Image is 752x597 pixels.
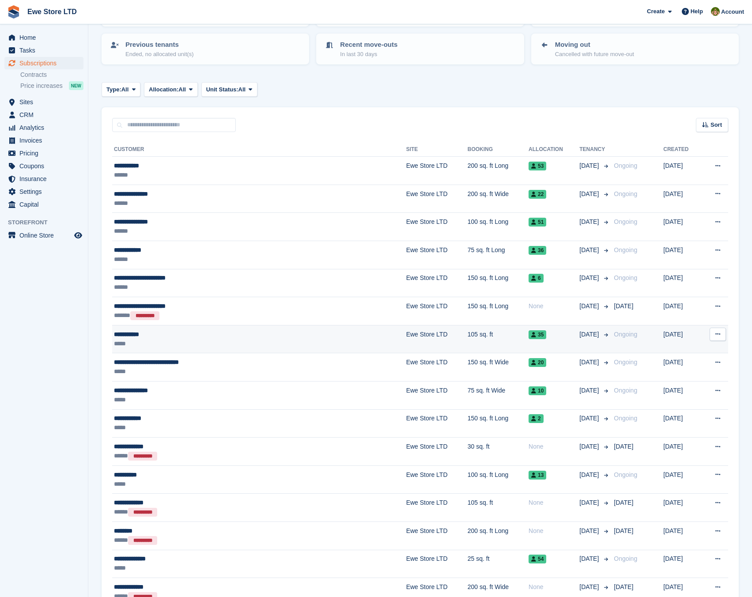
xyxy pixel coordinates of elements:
span: [DATE] [614,583,633,590]
span: Tasks [19,44,72,57]
td: [DATE] [663,297,701,325]
td: Ewe Store LTD [406,297,468,325]
span: 6 [529,274,544,283]
td: Ewe Store LTD [406,185,468,213]
a: menu [4,109,83,121]
td: 75 sq. ft Long [468,241,529,269]
span: Analytics [19,121,72,134]
span: Online Store [19,229,72,242]
a: menu [4,96,83,108]
a: menu [4,31,83,44]
td: [DATE] [663,241,701,269]
p: Ended, no allocated unit(s) [125,50,194,59]
a: menu [4,44,83,57]
td: 200 sq. ft Wide [468,185,529,213]
a: Recent move-outs In last 30 days [317,34,523,64]
td: 150 sq. ft Long [468,269,529,297]
span: 53 [529,162,546,170]
td: 200 sq. ft Long [468,521,529,550]
span: All [178,85,186,94]
td: [DATE] [663,213,701,241]
span: Allocation: [149,85,178,94]
td: [DATE] [663,353,701,382]
td: [DATE] [663,494,701,522]
div: None [529,526,579,536]
span: [DATE] [579,442,601,451]
p: Recent move-outs [340,40,397,50]
p: Moving out [555,40,634,50]
span: CRM [19,109,72,121]
td: Ewe Store LTD [406,381,468,409]
span: Ongoing [614,415,637,422]
img: stora-icon-8386f47178a22dfd0bd8f6a31ec36ba5ce8667c1dd55bd0f319d3a0aa187defe.svg [7,5,20,19]
span: Ongoing [614,218,637,225]
a: menu [4,185,83,198]
span: Capital [19,198,72,211]
span: 35 [529,330,546,339]
td: 200 sq. ft Long [468,157,529,185]
td: Ewe Store LTD [406,465,468,494]
button: Unit Status: All [201,82,257,97]
span: Help [691,7,703,16]
p: Cancelled with future move-out [555,50,634,59]
td: [DATE] [663,465,701,494]
span: Insurance [19,173,72,185]
th: Site [406,143,468,157]
a: Ewe Store LTD [24,4,80,19]
td: Ewe Store LTD [406,409,468,438]
span: [DATE] [579,414,601,423]
td: 150 sq. ft Wide [468,353,529,382]
span: Ongoing [614,387,637,394]
div: NEW [69,81,83,90]
div: None [529,302,579,311]
th: Tenancy [579,143,610,157]
a: menu [4,198,83,211]
span: Settings [19,185,72,198]
a: Preview store [73,230,83,241]
button: Allocation: All [144,82,198,97]
td: 30 sq. ft [468,438,529,466]
span: [DATE] [579,582,601,592]
span: [DATE] [579,470,601,480]
td: 105 sq. ft [468,494,529,522]
td: [DATE] [663,438,701,466]
span: Ongoing [614,359,637,366]
a: Moving out Cancelled with future move-out [532,34,738,64]
td: Ewe Store LTD [406,157,468,185]
td: 105 sq. ft [468,325,529,353]
td: 100 sq. ft Long [468,213,529,241]
a: Price increases NEW [20,81,83,91]
span: [DATE] [579,526,601,536]
a: menu [4,160,83,172]
td: [DATE] [663,185,701,213]
span: 54 [529,555,546,563]
a: menu [4,229,83,242]
span: [DATE] [579,302,601,311]
span: Invoices [19,134,72,147]
span: Sort [710,121,722,129]
span: [DATE] [579,246,601,255]
a: menu [4,121,83,134]
span: [DATE] [614,302,633,310]
a: Previous tenants Ended, no allocated unit(s) [102,34,308,64]
span: [DATE] [579,161,601,170]
span: [DATE] [579,358,601,367]
span: Pricing [19,147,72,159]
span: 2 [529,414,544,423]
span: All [238,85,246,94]
span: Ongoing [614,246,637,253]
span: Price increases [20,82,63,90]
div: None [529,442,579,451]
a: menu [4,173,83,185]
span: Ongoing [614,162,637,169]
p: In last 30 days [340,50,397,59]
td: [DATE] [663,269,701,297]
td: [DATE] [663,550,701,578]
span: Coupons [19,160,72,172]
td: [DATE] [663,157,701,185]
td: [DATE] [663,381,701,409]
td: Ewe Store LTD [406,521,468,550]
span: [DATE] [579,189,601,199]
th: Booking [468,143,529,157]
span: Ongoing [614,331,637,338]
